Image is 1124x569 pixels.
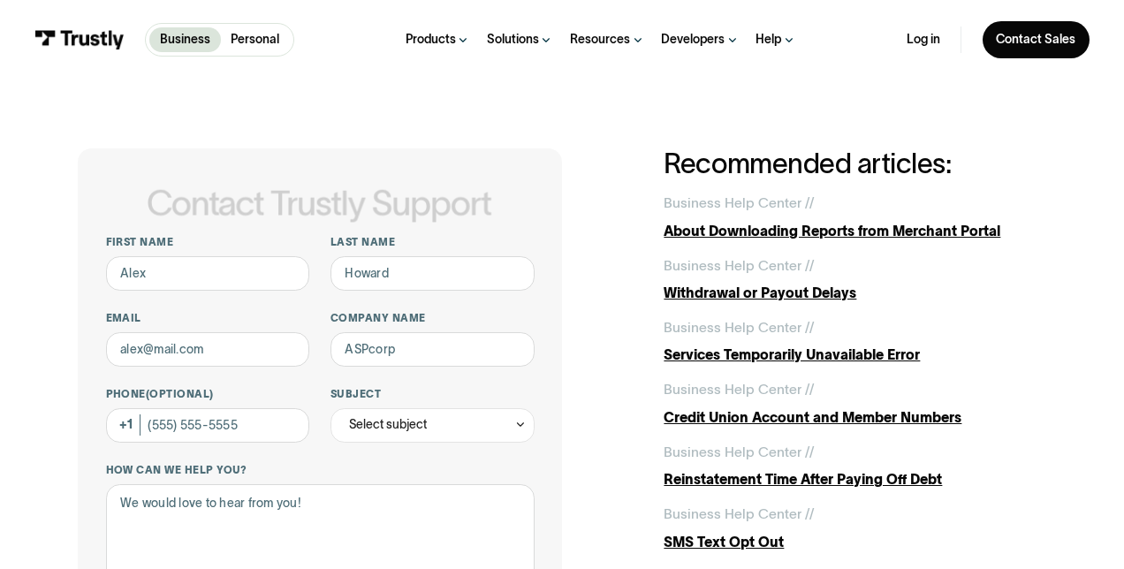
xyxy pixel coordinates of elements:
[106,256,310,291] input: Alex
[664,193,1045,241] a: Business Help Center //About Downloading Reports from Merchant Portal
[664,221,1045,241] div: About Downloading Reports from Merchant Portal
[106,463,535,477] label: How can we help you?
[149,27,220,52] a: Business
[983,21,1090,57] a: Contact Sales
[664,255,1045,304] a: Business Help Center //Withdrawal or Payout Delays
[106,387,310,401] label: Phone
[664,193,809,213] div: Business Help Center /
[330,256,535,291] input: Howard
[221,27,290,52] a: Personal
[664,283,1045,303] div: Withdrawal or Payout Delays
[664,469,1045,489] div: Reinstatement Time After Paying Off Debt
[160,31,210,49] p: Business
[330,235,535,249] label: Last name
[487,32,539,48] div: Solutions
[809,504,814,524] div: /
[231,31,279,49] p: Personal
[664,148,1045,178] h2: Recommended articles:
[664,407,1045,428] div: Credit Union Account and Member Numbers
[106,332,310,367] input: alex@mail.com
[809,193,814,213] div: /
[664,442,809,462] div: Business Help Center /
[146,388,214,399] span: (Optional)
[330,408,535,443] div: Select subject
[756,32,781,48] div: Help
[570,32,630,48] div: Resources
[907,32,940,48] a: Log in
[330,332,535,367] input: ASPcorp
[103,184,535,222] h1: Contact Trustly Support
[406,32,456,48] div: Products
[996,32,1075,48] div: Contact Sales
[664,345,1045,365] div: Services Temporarily Unavailable Error
[809,317,814,338] div: /
[664,442,1045,490] a: Business Help Center //Reinstatement Time After Paying Off Debt
[664,255,809,276] div: Business Help Center /
[661,32,725,48] div: Developers
[809,442,814,462] div: /
[809,379,814,399] div: /
[106,235,310,249] label: First name
[664,532,1045,552] div: SMS Text Opt Out
[664,504,1045,552] a: Business Help Center //SMS Text Opt Out
[34,30,125,49] img: Trustly Logo
[349,414,427,435] div: Select subject
[664,317,809,338] div: Business Help Center /
[664,379,809,399] div: Business Help Center /
[106,311,310,325] label: Email
[330,387,535,401] label: Subject
[664,379,1045,428] a: Business Help Center //Credit Union Account and Member Numbers
[664,504,809,524] div: Business Help Center /
[330,311,535,325] label: Company name
[106,408,310,443] input: (555) 555-5555
[664,317,1045,366] a: Business Help Center //Services Temporarily Unavailable Error
[809,255,814,276] div: /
